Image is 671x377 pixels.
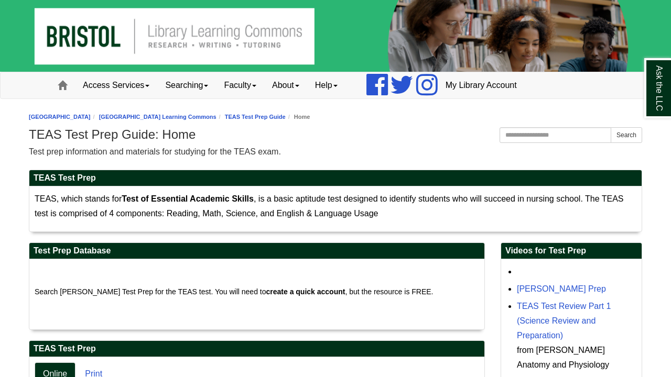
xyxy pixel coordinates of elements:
[438,72,525,98] a: My Library Account
[35,192,636,221] p: TEAS, which stands for , is a basic aptitude test designed to identify students who will succeed ...
[266,287,345,296] strong: create a quick account
[611,127,642,143] button: Search
[517,343,636,372] div: from [PERSON_NAME] Anatomy and Physiology
[264,72,307,98] a: About
[157,72,216,98] a: Searching
[517,284,606,293] a: [PERSON_NAME] Prep
[501,243,642,259] h2: Videos for Test Prep
[29,114,91,120] a: [GEOGRAPHIC_DATA]
[99,114,217,120] a: [GEOGRAPHIC_DATA] Learning Commons
[286,112,310,122] li: Home
[225,114,286,120] a: TEAS Test Prep Guide
[29,112,642,122] nav: breadcrumb
[307,72,345,98] a: Help
[29,147,281,156] span: Test prep information and materials for studying for the TEAS exam.
[29,127,642,142] h1: TEAS Test Prep Guide: Home
[216,72,264,98] a: Faculty
[122,194,254,203] strong: Test of Essential Academic Skills
[75,72,157,98] a: Access Services
[29,341,484,357] h2: TEAS Test Prep
[29,170,642,186] h2: TEAS Test Prep
[29,243,484,259] h2: Test Prep Database
[35,287,434,296] span: Search [PERSON_NAME] Test Prep for the TEAS test. You will need to , but the resource is FREE.
[517,302,611,340] a: TEAS Test Review Part 1 (Science Review and Preparation)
